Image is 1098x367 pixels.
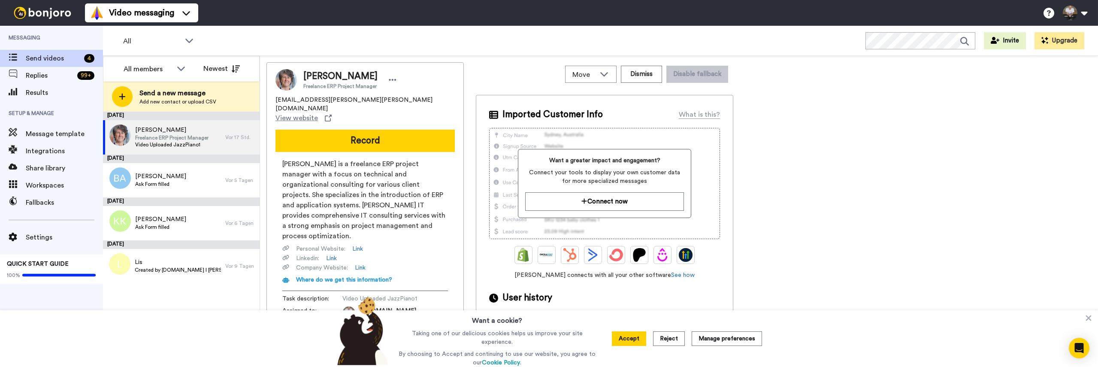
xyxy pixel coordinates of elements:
span: [PERSON_NAME] [303,70,378,83]
span: Company Website : [296,264,348,272]
span: [EMAIL_ADDRESS][PERSON_NAME][PERSON_NAME][DOMAIN_NAME] [275,96,455,113]
img: Patreon [632,248,646,262]
div: [DATE] [103,112,260,120]
img: bear-with-cookie.png [330,297,393,365]
p: By choosing to Accept and continuing to use our website, you agree to our . [396,350,598,367]
span: Message template [26,129,103,139]
div: [DATE] [103,197,260,206]
span: Send a new message [139,88,216,98]
span: Add new contact or upload CSV [139,98,216,105]
div: Vor 6 Tagen [225,220,255,227]
span: [PERSON_NAME] connects with all your other software [489,271,720,279]
span: Connect your tools to display your own customer data for more specialized messages [525,168,684,185]
img: Ontraport [540,248,554,262]
span: Assigned to: [282,306,342,319]
span: User history [502,291,552,304]
img: Shopify [517,248,530,262]
p: Taking one of our delicious cookies helps us improve your site experience. [396,329,598,346]
div: What is this? [679,109,720,120]
span: Want a greater impact and engagement? [525,156,684,165]
span: Share library [26,163,103,173]
span: Integrations [26,146,103,156]
span: Where do we get this information? [296,277,392,283]
img: 24bef2c4-61bc-40d7-a92d-4a3298a92c4a.jpg [109,124,131,146]
span: Freelance ERP Project Manager [303,83,378,90]
a: Link [355,264,366,272]
button: Disable fallback [666,66,728,83]
span: Fallbacks [26,197,103,208]
div: 99 + [77,71,94,80]
img: ConvertKit [609,248,623,262]
a: See how [671,272,695,278]
img: vm-color.svg [90,6,104,20]
button: Invite [984,32,1026,49]
img: Drip [656,248,669,262]
div: Vor 5 Tagen [225,177,255,184]
span: Personal Website : [296,245,345,253]
img: l.png [109,253,130,275]
img: bj-logo-header-white.svg [10,7,75,19]
button: Upgrade [1034,32,1084,49]
button: Accept [612,331,646,346]
span: Freelance ERP Project Manager [135,134,209,141]
span: Video Uploaded JazzPiano1 [135,141,209,148]
span: Send videos [26,53,81,64]
span: Video Uploaded JazzPiano1 [342,294,424,303]
img: kk.png [109,210,131,232]
span: Video messaging [109,7,174,19]
a: View website [275,113,332,123]
a: Cookie Policy [482,360,520,366]
span: Task description : [282,294,342,303]
a: Link [352,245,363,253]
button: Reject [653,331,685,346]
img: Image of Ute Claussen [275,69,297,91]
span: Move [572,70,596,80]
div: Vor 17 Std. [225,134,255,141]
span: Linkedin : [296,254,319,263]
span: [PERSON_NAME] [135,215,186,224]
img: GoHighLevel [679,248,693,262]
img: ba.png [109,167,131,189]
div: [DATE] [103,240,260,249]
span: Imported Customer Info [502,108,603,121]
span: Created by [DOMAIN_NAME] I [PERSON_NAME] [135,267,221,273]
h3: Want a cookie? [472,310,522,326]
span: Ask Form filled [135,181,186,188]
span: All [123,36,181,46]
div: All members [124,64,172,74]
img: ActiveCampaign [586,248,600,262]
span: Settings [26,232,103,243]
button: Manage preferences [692,331,762,346]
span: 100% [7,272,20,279]
a: Link [326,254,337,263]
span: Lis [135,258,221,267]
img: Hubspot [563,248,577,262]
div: Open Intercom Messenger [1069,338,1089,358]
span: Workspaces [26,180,103,191]
span: QUICK START GUIDE [7,261,69,267]
div: 4 [84,54,94,63]
div: [DATE] [103,155,260,163]
button: Connect now [525,192,684,211]
button: Record [275,130,455,152]
span: View website [275,113,318,123]
span: [PERSON_NAME] [135,126,209,134]
span: [PERSON_NAME] is a freelance ERP project manager with a focus on technical and organizational con... [282,159,448,241]
button: Dismiss [621,66,662,83]
button: Newest [197,60,246,77]
span: [PERSON_NAME] [135,172,186,181]
span: Results [26,88,103,98]
span: Ask Form filled [135,224,186,231]
div: Vor 9 Tagen [225,263,255,270]
span: Replies [26,70,74,81]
